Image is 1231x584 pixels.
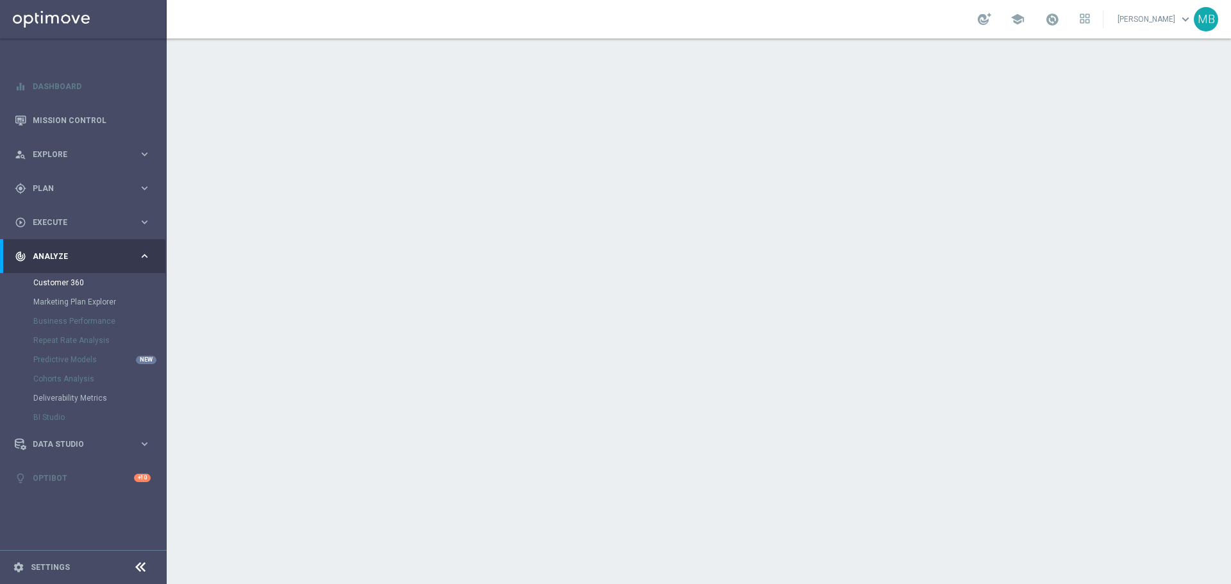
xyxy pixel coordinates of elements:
button: play_circle_outline Execute keyboard_arrow_right [14,217,151,228]
div: Mission Control [15,103,151,137]
a: Marketing Plan Explorer [33,297,133,307]
div: NEW [136,356,156,364]
a: Optibot [33,461,134,495]
div: Customer 360 [33,273,165,292]
button: Data Studio keyboard_arrow_right [14,439,151,449]
a: Deliverability Metrics [33,393,133,403]
i: track_changes [15,251,26,262]
i: equalizer [15,81,26,92]
div: Deliverability Metrics [33,388,165,408]
div: Marketing Plan Explorer [33,292,165,312]
div: Explore [15,149,138,160]
button: gps_fixed Plan keyboard_arrow_right [14,183,151,194]
button: person_search Explore keyboard_arrow_right [14,149,151,160]
div: Data Studio [15,438,138,450]
button: lightbulb Optibot +10 [14,473,151,483]
span: Analyze [33,253,138,260]
a: [PERSON_NAME]keyboard_arrow_down [1116,10,1194,29]
span: Data Studio [33,440,138,448]
a: Mission Control [33,103,151,137]
button: track_changes Analyze keyboard_arrow_right [14,251,151,262]
span: keyboard_arrow_down [1178,12,1193,26]
div: Optibot [15,461,151,495]
div: Business Performance [33,312,165,331]
button: Mission Control [14,115,151,126]
div: Plan [15,183,138,194]
i: settings [13,562,24,573]
i: person_search [15,149,26,160]
i: keyboard_arrow_right [138,182,151,194]
div: Cohorts Analysis [33,369,165,388]
span: Execute [33,219,138,226]
div: Repeat Rate Analysis [33,331,165,350]
div: MB [1194,7,1218,31]
i: keyboard_arrow_right [138,250,151,262]
span: school [1010,12,1025,26]
i: keyboard_arrow_right [138,438,151,450]
div: Predictive Models [33,350,165,369]
div: +10 [134,474,151,482]
div: Analyze [15,251,138,262]
i: keyboard_arrow_right [138,216,151,228]
a: Dashboard [33,69,151,103]
a: Settings [31,563,70,571]
span: Plan [33,185,138,192]
div: Dashboard [15,69,151,103]
i: lightbulb [15,472,26,484]
button: equalizer Dashboard [14,81,151,92]
span: Explore [33,151,138,158]
i: play_circle_outline [15,217,26,228]
a: Customer 360 [33,278,133,288]
div: BI Studio [33,408,165,427]
i: gps_fixed [15,183,26,194]
div: Execute [15,217,138,228]
i: keyboard_arrow_right [138,148,151,160]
